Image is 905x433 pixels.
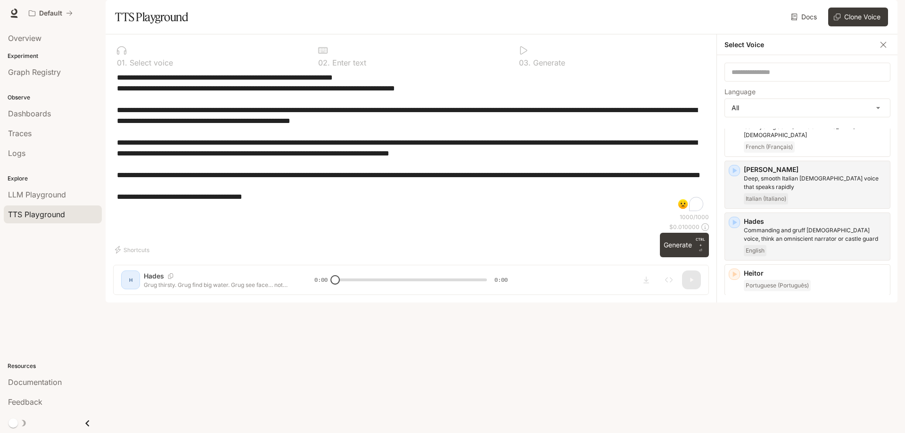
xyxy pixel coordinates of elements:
p: Heitor [744,269,886,278]
button: GenerateCTRL +⏎ [660,233,709,257]
span: English [744,245,766,256]
p: Language [724,89,756,95]
h1: TTS Playground [115,8,188,26]
button: Clone Voice [828,8,888,26]
p: Generate [531,59,565,66]
p: Commanding and gruff male voice, think an omniscient narrator or castle guard [744,226,886,243]
p: Select voice [127,59,173,66]
span: Portuguese (Português) [744,280,811,291]
p: CTRL + [696,237,705,248]
p: Calm young adult French male [744,123,886,139]
p: 0 3 . [519,59,531,66]
p: Deep, smooth Italian male voice that speaks rapidly [744,174,886,191]
p: [PERSON_NAME] [744,165,886,174]
p: ⏎ [696,237,705,253]
button: All workspaces [25,4,77,23]
p: Default [39,9,62,17]
textarea: To enrich screen reader interactions, please activate Accessibility in Grammarly extension settings [117,72,705,213]
p: 0 2 . [318,59,330,66]
p: 0 1 . [117,59,127,66]
button: Shortcuts [113,242,153,257]
span: Italian (Italiano) [744,193,788,204]
p: Enter text [330,59,366,66]
div: All [725,99,890,117]
a: Docs [789,8,821,26]
p: $ 0.010000 [669,223,699,231]
p: Hades [744,217,886,226]
span: French (Français) [744,141,795,153]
